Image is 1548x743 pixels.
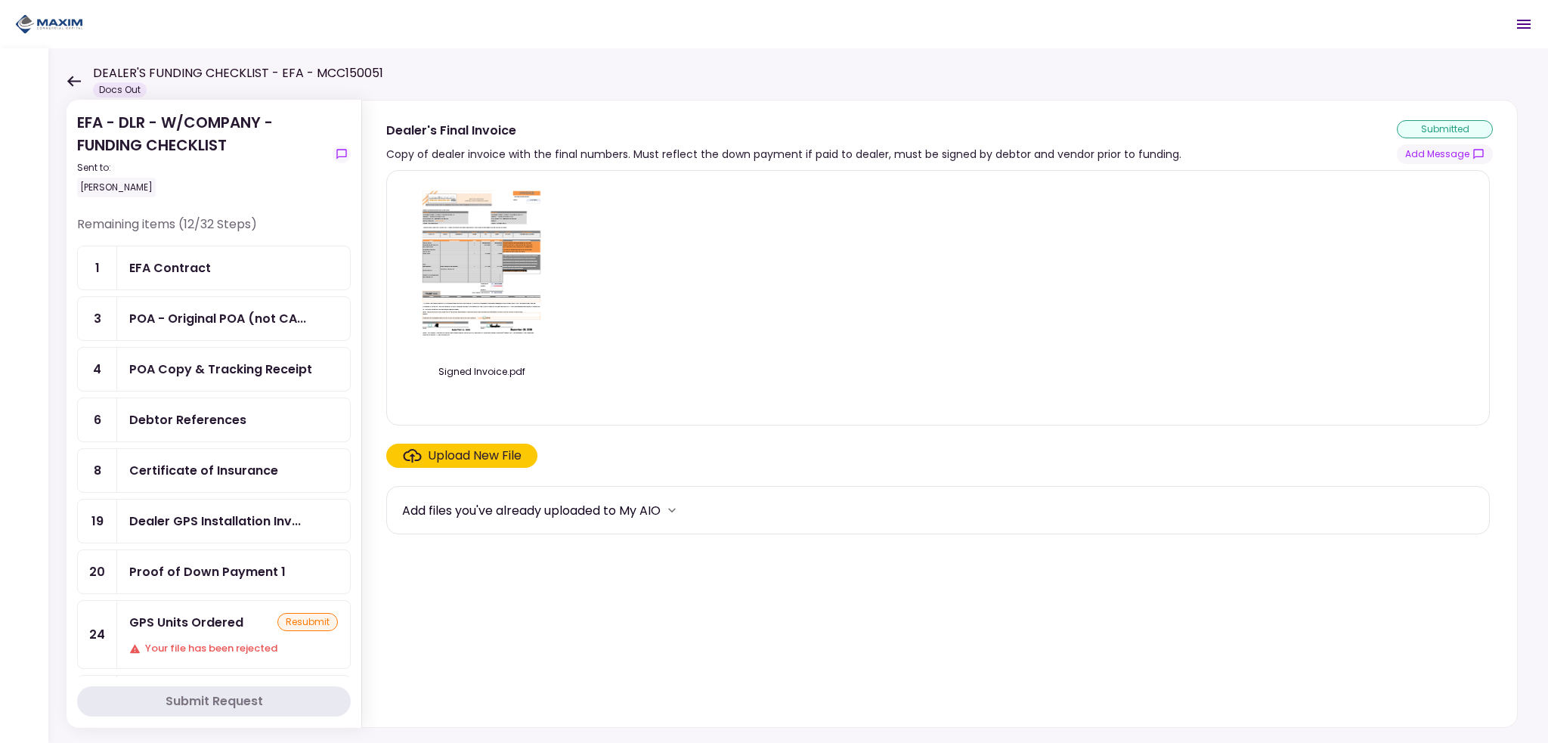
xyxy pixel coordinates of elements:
[402,365,561,379] div: Signed Invoice.pdf
[78,449,117,492] div: 8
[333,145,351,163] button: show-messages
[77,448,351,493] a: 8Certificate of Insurance
[77,296,351,341] a: 3POA - Original POA (not CA or GA)
[428,447,522,465] div: Upload New File
[361,100,1518,728] div: Dealer's Final InvoiceCopy of dealer invoice with the final numbers. Must reflect the down paymen...
[386,145,1181,163] div: Copy of dealer invoice with the final numbers. Must reflect the down payment if paid to dealer, m...
[129,461,278,480] div: Certificate of Insurance
[77,215,351,246] div: Remaining items (12/32 Steps)
[277,613,338,631] div: resubmit
[77,347,351,392] a: 4POA Copy & Tracking Receipt
[129,613,243,632] div: GPS Units Ordered
[78,348,117,391] div: 4
[78,601,117,668] div: 24
[77,675,351,720] a: 26GPS #1 Installed & Pinged
[129,410,246,429] div: Debtor References
[77,686,351,717] button: Submit Request
[1397,144,1493,164] button: show-messages
[77,550,351,594] a: 20Proof of Down Payment 1
[78,676,117,719] div: 26
[1506,6,1542,42] button: Open menu
[78,246,117,289] div: 1
[77,398,351,442] a: 6Debtor References
[661,499,683,522] button: more
[386,121,1181,140] div: Dealer's Final Invoice
[78,550,117,593] div: 20
[166,692,263,710] div: Submit Request
[78,398,117,441] div: 6
[77,111,327,197] div: EFA - DLR - W/COMPANY - FUNDING CHECKLIST
[129,512,301,531] div: Dealer GPS Installation Invoice
[1397,120,1493,138] div: submitted
[402,501,661,520] div: Add files you've already uploaded to My AIO
[77,600,351,669] a: 24GPS Units OrderedresubmitYour file has been rejected
[129,309,306,328] div: POA - Original POA (not CA or GA)
[77,246,351,290] a: 1EFA Contract
[93,64,383,82] h1: DEALER'S FUNDING CHECKLIST - EFA - MCC150051
[129,641,338,656] div: Your file has been rejected
[77,161,327,175] div: Sent to:
[93,82,147,98] div: Docs Out
[77,178,156,197] div: [PERSON_NAME]
[15,13,83,36] img: Partner icon
[129,360,312,379] div: POA Copy & Tracking Receipt
[78,500,117,543] div: 19
[77,499,351,543] a: 19Dealer GPS Installation Invoice
[78,297,117,340] div: 3
[129,562,286,581] div: Proof of Down Payment 1
[129,259,211,277] div: EFA Contract
[386,444,537,468] span: Click here to upload the required document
